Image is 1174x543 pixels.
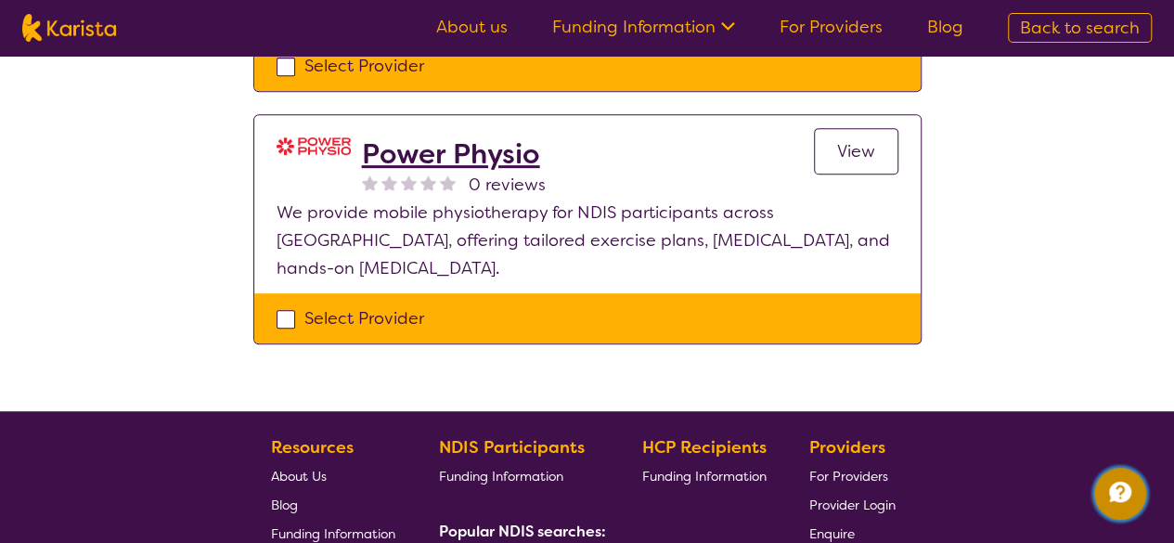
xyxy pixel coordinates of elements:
p: We provide mobile physiotherapy for NDIS participants across [GEOGRAPHIC_DATA], offering tailored... [277,199,898,282]
a: About Us [271,461,395,490]
b: Providers [809,436,885,459]
a: Blog [927,16,963,38]
a: About us [436,16,508,38]
button: Channel Menu [1094,468,1146,520]
span: Back to search [1020,17,1140,39]
span: Enquire [809,525,855,542]
a: Funding Information [552,16,735,38]
a: Provider Login [809,490,896,519]
a: Funding Information [439,461,599,490]
a: For Providers [780,16,883,38]
a: Power Physio [362,137,546,171]
span: Blog [271,497,298,513]
a: View [814,128,898,175]
span: About Us [271,468,327,485]
span: Funding Information [439,468,563,485]
a: For Providers [809,461,896,490]
span: Provider Login [809,497,896,513]
b: NDIS Participants [439,436,585,459]
b: Popular NDIS searches: [439,522,606,541]
span: 0 reviews [469,171,546,199]
img: nonereviewstar [420,175,436,190]
img: nonereviewstar [381,175,397,190]
span: For Providers [809,468,888,485]
span: View [837,140,875,162]
a: Blog [271,490,395,519]
img: Karista logo [22,14,116,42]
a: Back to search [1008,13,1152,43]
span: Funding Information [271,525,395,542]
img: s0v8uhnackymoofsci5m.png [277,137,351,155]
span: Funding Information [641,468,766,485]
b: Resources [271,436,354,459]
img: nonereviewstar [440,175,456,190]
img: nonereviewstar [401,175,417,190]
img: nonereviewstar [362,175,378,190]
b: HCP Recipients [641,436,766,459]
a: Funding Information [641,461,766,490]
